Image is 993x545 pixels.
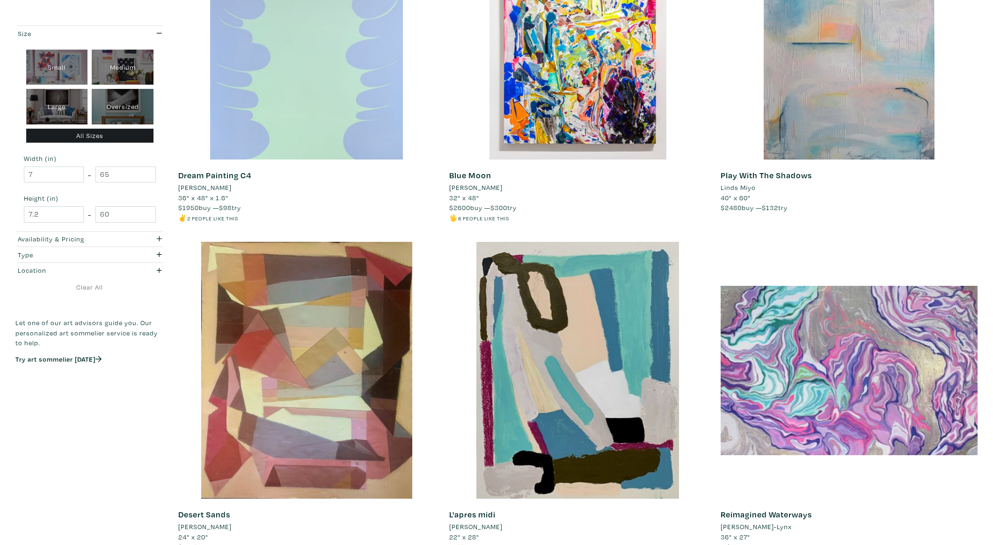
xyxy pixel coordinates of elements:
[178,203,199,212] span: $1950
[449,193,479,202] span: 32" x 48"
[449,170,491,181] a: Blue Moon
[26,129,154,143] div: All Sizes
[15,263,164,278] button: Location
[458,215,509,222] small: 8 people like this
[721,509,812,520] a: Reimagined Waterways
[26,50,88,85] div: Small
[449,203,470,212] span: $2600
[449,213,706,223] li: 🖐️
[178,522,232,532] li: [PERSON_NAME]
[88,208,91,221] span: -
[15,373,164,393] iframe: Customer reviews powered by Trustpilot
[721,193,751,202] span: 40" x 60"
[449,532,479,541] span: 22" x 28"
[178,509,230,520] a: Desert Sands
[15,247,164,262] button: Type
[15,26,164,41] button: Size
[449,509,496,520] a: L'apres midi
[88,168,91,181] span: -
[26,89,88,124] div: Large
[178,193,228,202] span: 36" x 48" x 1.6"
[178,182,232,193] li: [PERSON_NAME]
[18,265,123,276] div: Location
[178,170,251,181] a: Dream Painting C4
[178,203,241,212] span: buy — try
[178,213,435,223] li: ✌️
[449,182,503,193] li: [PERSON_NAME]
[178,182,435,193] a: [PERSON_NAME]
[721,522,978,532] a: [PERSON_NAME]-Lynx
[92,50,153,85] div: Medium
[721,182,756,193] li: Linds Miyo
[15,318,164,348] p: Let one of our art advisors guide you. Our personalized art sommelier service is ready to help.
[721,203,788,212] span: buy — try
[178,522,435,532] a: [PERSON_NAME]
[449,182,706,193] a: [PERSON_NAME]
[24,155,156,162] small: Width (in)
[178,532,208,541] span: 24" x 20"
[24,195,156,202] small: Height (in)
[721,170,812,181] a: Play With The Shadows
[762,203,778,212] span: $132
[18,234,123,244] div: Availability & Pricing
[15,282,164,292] a: Clear All
[449,203,517,212] span: buy — try
[92,89,153,124] div: Oversized
[721,532,750,541] span: 36" x 27"
[449,522,706,532] a: [PERSON_NAME]
[15,355,102,363] a: Try art sommelier [DATE]
[721,522,792,532] li: [PERSON_NAME]-Lynx
[721,182,978,193] a: Linds Miyo
[219,203,232,212] span: $98
[490,203,507,212] span: $300
[18,29,123,39] div: Size
[449,522,503,532] li: [PERSON_NAME]
[18,250,123,260] div: Type
[187,215,238,222] small: 2 people like this
[15,232,164,247] button: Availability & Pricing
[721,203,742,212] span: $2480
